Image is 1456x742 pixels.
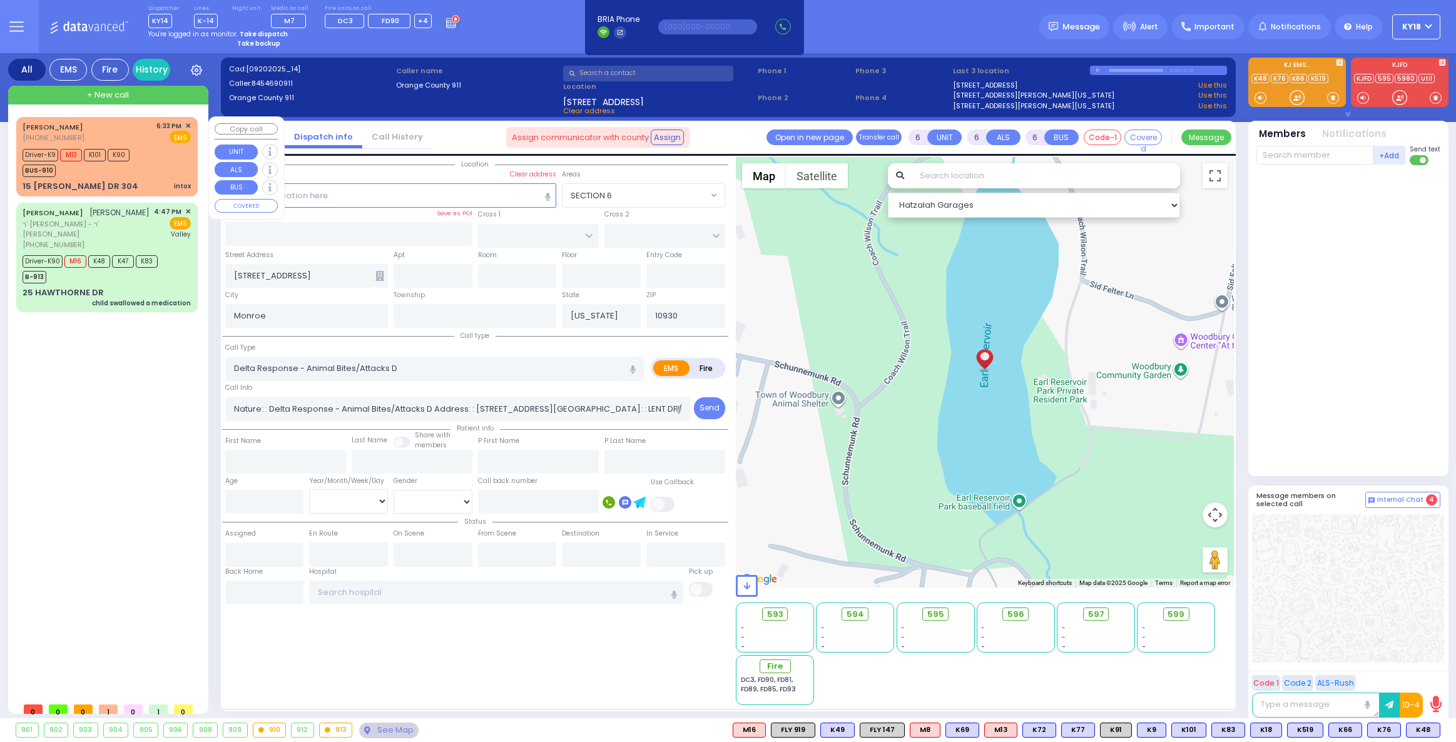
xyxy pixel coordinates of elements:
span: 4 [1426,494,1437,506]
label: Save as POI [437,209,472,218]
input: Search hospital [309,581,683,604]
label: Cross 2 [604,210,629,220]
span: 0 [24,704,43,714]
button: Internal Chat 4 [1365,492,1440,508]
button: Code 1 [1252,675,1280,691]
button: BUS [1044,130,1079,145]
div: K83 [1211,723,1245,738]
div: 902 [44,723,68,737]
span: - [901,633,905,642]
span: You're logged in as monitor. [148,29,238,39]
button: COVERED [215,199,278,213]
span: - [981,633,985,642]
div: FLY 919 [771,723,815,738]
span: - [981,623,985,633]
a: Open this area in Google Maps (opens a new window) [739,571,780,587]
label: KJFD [1351,62,1448,71]
span: ✕ [185,206,191,217]
div: K49 [820,723,855,738]
h5: Message members on selected call [1256,492,1365,508]
div: ALS KJ [910,723,940,738]
strong: Take dispatch [240,29,288,39]
button: 10-4 [1400,693,1423,718]
input: Search member [1256,146,1373,165]
label: Age [225,476,238,486]
span: Notifications [1271,21,1321,33]
span: - [901,642,905,651]
a: K519 [1308,74,1328,83]
div: 913 [320,723,352,737]
div: BLS [945,723,979,738]
span: 4:47 PM [154,207,181,216]
label: Room [478,250,497,260]
a: KJFD [1354,74,1374,83]
span: Other building occupants [375,271,384,281]
span: SECTION 6 [562,183,725,207]
img: Google [739,571,780,587]
div: 912 [292,723,313,737]
button: Members [1259,127,1306,141]
span: Clear address [563,106,615,116]
span: Driver-K90 [23,255,63,268]
span: 0 [124,704,143,714]
div: ALS [984,723,1017,738]
label: Lines [194,5,218,13]
button: UNIT [927,130,962,145]
label: ZIP [646,290,656,300]
button: ALS [986,130,1021,145]
span: Phone 3 [855,66,949,76]
label: Entry Code [646,250,682,260]
span: - [1142,623,1146,633]
div: M16 [733,723,766,738]
label: Orange County 911 [396,80,559,91]
div: 901 [16,723,38,737]
a: Use this [1198,101,1227,111]
label: Cross 1 [478,210,501,220]
span: Location [455,160,495,169]
span: 1 [149,704,168,714]
span: Driver-K9 [23,149,58,161]
label: Night unit [232,5,260,13]
button: +Add [1373,146,1406,165]
label: First Name [225,436,261,446]
label: In Service [646,529,678,539]
label: Fire [689,360,724,376]
div: K48 [1406,723,1440,738]
span: M13 [60,149,82,161]
div: BLS [1061,723,1095,738]
div: K69 [945,723,979,738]
label: Pick up [689,567,713,577]
a: [STREET_ADDRESS][PERSON_NAME][US_STATE] [953,101,1114,111]
span: SECTION 6 [563,184,707,206]
button: ALS [215,162,258,177]
label: State [562,290,579,300]
label: EMS [653,360,690,376]
button: Copy call [215,123,278,135]
span: Patient info [451,424,500,433]
a: 595 [1375,74,1393,83]
button: Code 2 [1282,675,1313,691]
div: BLS [1406,723,1440,738]
div: K18 [1250,723,1282,738]
span: 0 [49,704,68,714]
span: 8454690911 [252,78,293,88]
strong: Take backup [237,39,280,48]
span: + New call [87,89,129,101]
div: 904 [104,723,128,737]
input: Search a contact [563,66,733,81]
label: Gender [394,476,417,486]
button: KY18 [1392,14,1440,39]
div: 909 [223,723,247,737]
span: BUS-910 [23,165,56,177]
span: K47 [112,255,134,268]
div: K77 [1061,723,1095,738]
span: EMS [170,131,191,143]
label: Destination [562,529,599,539]
a: 5980 [1395,74,1417,83]
span: EMS [170,217,191,230]
span: Phone 1 [758,66,851,76]
span: 597 [1088,608,1104,621]
div: 903 [74,723,98,737]
span: K90 [108,149,130,161]
div: DC3, FD90, FD81, FD89, FD85, FD93 [741,675,810,694]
